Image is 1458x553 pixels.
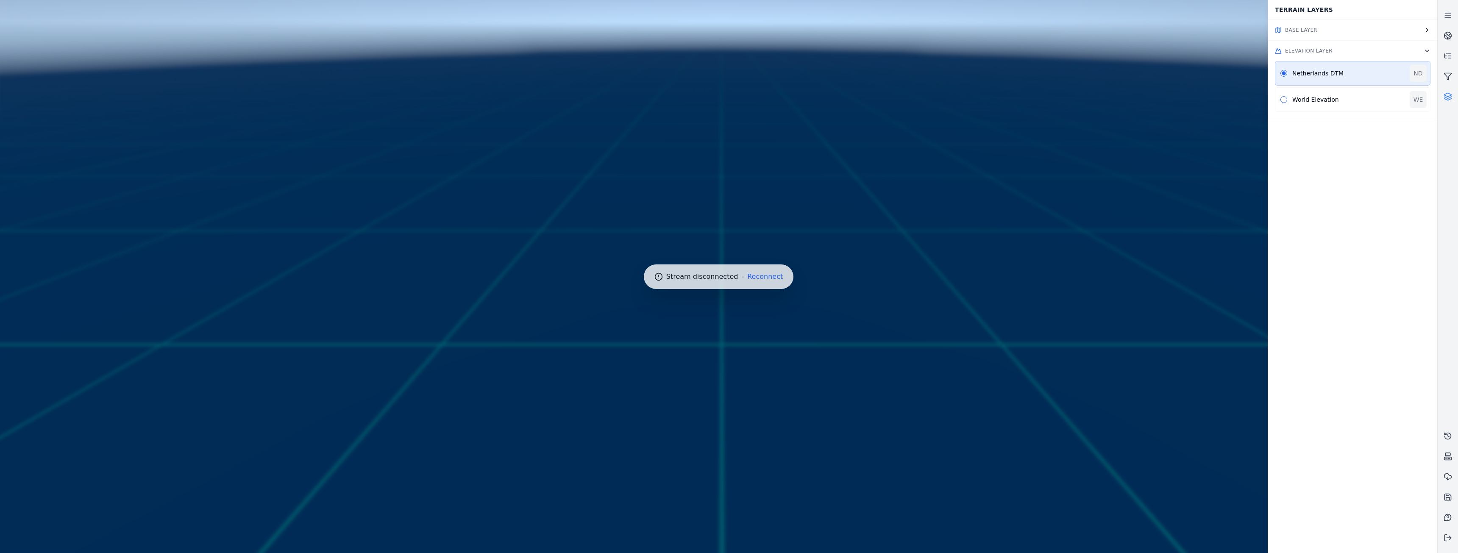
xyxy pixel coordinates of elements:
[1285,27,1317,33] span: Base Layer
[1292,95,1405,104] div: World Elevation
[1268,41,1437,61] button: Elevation Layer
[1410,65,1427,82] div: ND
[1268,20,1437,40] button: Base Layer
[1410,91,1427,108] div: WE
[1270,2,1436,18] div: Terrain Layers
[747,273,783,280] button: Reconnect
[1292,69,1405,78] div: Netherlands DTM
[1285,47,1333,54] span: Elevation Layer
